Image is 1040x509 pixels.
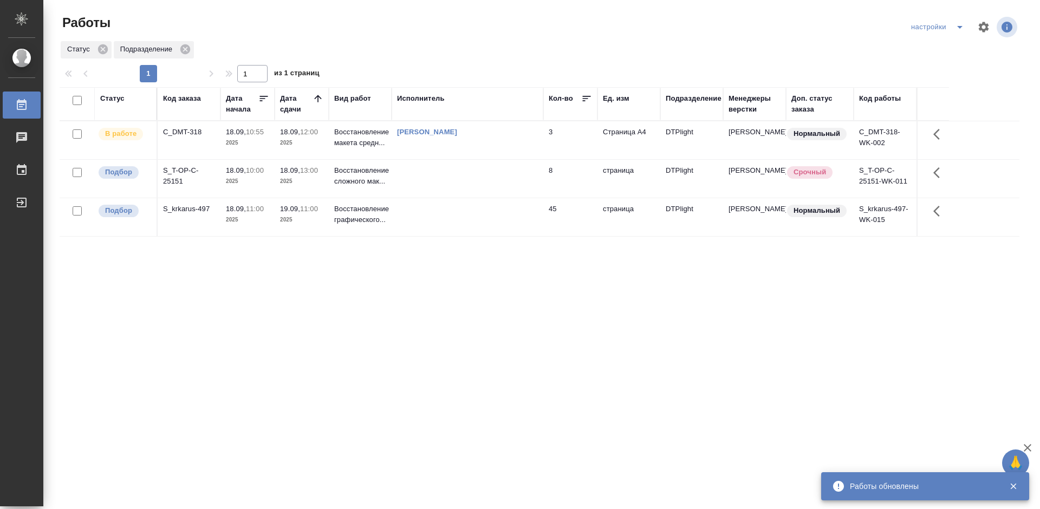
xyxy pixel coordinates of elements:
button: 🙏 [1002,449,1029,477]
p: 2025 [226,138,269,148]
div: Вид работ [334,93,371,104]
td: 45 [543,198,597,236]
button: Здесь прячутся важные кнопки [927,198,953,224]
div: Код работы [859,93,901,104]
p: 2025 [226,214,269,225]
p: Статус [67,44,94,55]
td: 3 [543,121,597,159]
td: DTPlight [660,160,723,198]
div: Можно подбирать исполнителей [97,165,151,180]
p: Нормальный [794,128,840,139]
button: Закрыть [1002,481,1024,491]
td: S_krkarus-497-WK-015 [854,198,916,236]
p: Восстановление сложного мак... [334,165,386,187]
span: 🙏 [1006,452,1025,474]
p: 18.09, [226,205,246,213]
p: 2025 [280,214,323,225]
span: Работы [60,14,110,31]
button: Здесь прячутся важные кнопки [927,121,953,147]
p: 18.09, [280,166,300,174]
p: [PERSON_NAME] [729,204,781,214]
div: Дата начала [226,93,258,115]
p: 11:00 [246,205,264,213]
div: split button [908,18,971,36]
div: Можно подбирать исполнителей [97,204,151,218]
div: Подразделение [666,93,721,104]
p: [PERSON_NAME] [729,127,781,138]
p: Подбор [105,205,132,216]
div: Исполнитель [397,93,445,104]
p: [PERSON_NAME] [729,165,781,176]
p: 10:00 [246,166,264,174]
div: Статус [100,93,125,104]
span: из 1 страниц [274,67,320,82]
div: Ед. изм [603,93,629,104]
p: Подбор [105,167,132,178]
td: DTPlight [660,121,723,159]
p: Подразделение [120,44,176,55]
td: DTPlight [660,198,723,236]
p: 2025 [280,176,323,187]
p: 18.09, [226,128,246,136]
p: Срочный [794,167,826,178]
td: страница [597,160,660,198]
p: 18.09, [226,166,246,174]
div: C_DMT-318 [163,127,215,138]
div: Дата сдачи [280,93,313,115]
div: Работы обновлены [850,481,993,492]
div: Доп. статус заказа [791,93,848,115]
div: Менеджеры верстки [729,93,781,115]
div: S_T-OP-C-25151 [163,165,215,187]
p: 18.09, [280,128,300,136]
span: Настроить таблицу [971,14,997,40]
div: Код заказа [163,93,201,104]
p: 12:00 [300,128,318,136]
p: 13:00 [300,166,318,174]
p: 11:00 [300,205,318,213]
div: S_krkarus-497 [163,204,215,214]
td: C_DMT-318-WK-002 [854,121,916,159]
td: страница [597,198,660,236]
span: Посмотреть информацию [997,17,1019,37]
a: [PERSON_NAME] [397,128,457,136]
div: Кол-во [549,93,573,104]
p: 2025 [280,138,323,148]
p: 19.09, [280,205,300,213]
p: Восстановление графического... [334,204,386,225]
div: Подразделение [114,41,194,58]
p: 2025 [226,176,269,187]
p: Восстановление макета средн... [334,127,386,148]
div: Исполнитель выполняет работу [97,127,151,141]
p: В работе [105,128,136,139]
td: Страница А4 [597,121,660,159]
td: 8 [543,160,597,198]
div: Статус [61,41,112,58]
p: 10:55 [246,128,264,136]
p: Нормальный [794,205,840,216]
button: Здесь прячутся важные кнопки [927,160,953,186]
td: S_T-OP-C-25151-WK-011 [854,160,916,198]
